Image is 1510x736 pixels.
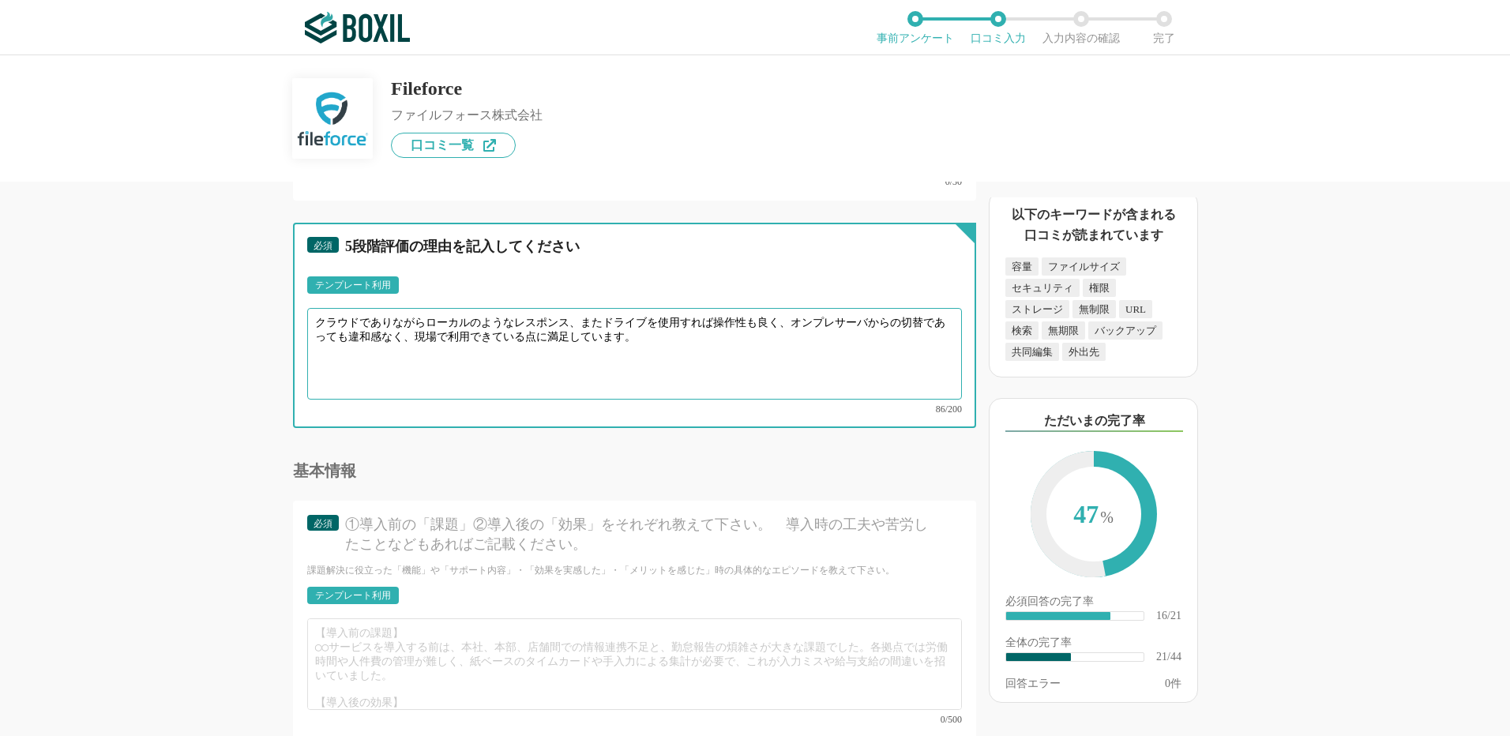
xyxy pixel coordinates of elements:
[315,280,391,290] div: テンプレート利用
[391,133,516,158] a: 口コミ一覧
[873,11,956,44] li: 事前アンケート
[293,463,976,479] div: 基本情報
[1005,411,1183,432] div: ただいまの完了率
[1039,11,1122,44] li: 入力内容の確認
[956,11,1039,44] li: 口コミ入力
[1005,637,1181,652] div: 全体の完了率
[1005,678,1061,689] div: 回答エラー
[1088,321,1163,340] div: バックアップ
[1100,509,1114,526] span: %
[1083,279,1116,297] div: 権限
[345,237,934,257] div: 5段階評価の理由を記入してください
[1062,343,1106,361] div: 外出先
[1072,300,1116,318] div: 無制限
[1156,652,1181,663] div: 21/44
[1006,612,1110,620] div: ​
[1005,596,1181,610] div: 必須回答の完了率
[391,79,543,98] div: Fileforce
[1042,257,1126,276] div: ファイルサイズ
[305,12,410,43] img: ボクシルSaaS_ロゴ
[1006,653,1071,661] div: ​
[1042,321,1085,340] div: 無期限
[411,139,474,152] span: 口コミ一覧
[1005,205,1181,245] div: 以下のキーワードが含まれる口コミが読まれています
[1046,467,1141,565] span: 47
[1156,610,1181,621] div: 16/21
[307,715,962,724] div: 0/500
[1005,257,1039,276] div: 容量
[1165,678,1181,689] div: 件
[391,109,543,122] div: ファイルフォース株式会社
[1119,300,1152,318] div: URL
[314,518,332,529] span: 必須
[1005,321,1039,340] div: 検索
[1165,678,1170,689] span: 0
[1005,343,1059,361] div: 共同編集
[307,564,962,577] div: 課題解決に役立った「機能」や「サポート内容」・「効果を実感した」・「メリットを感じた」時の具体的なエピソードを教えて下さい。
[314,240,332,251] span: 必須
[1005,300,1069,318] div: ストレージ
[345,515,934,554] div: ①導入前の「課題」②導入後の「効果」をそれぞれ教えて下さい。 導入時の工夫や苦労したことなどもあればご記載ください。
[1005,279,1080,297] div: セキュリティ
[307,404,962,414] div: 86/200
[307,177,962,186] div: 0/30
[1122,11,1205,44] li: 完了
[315,591,391,600] div: テンプレート利用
